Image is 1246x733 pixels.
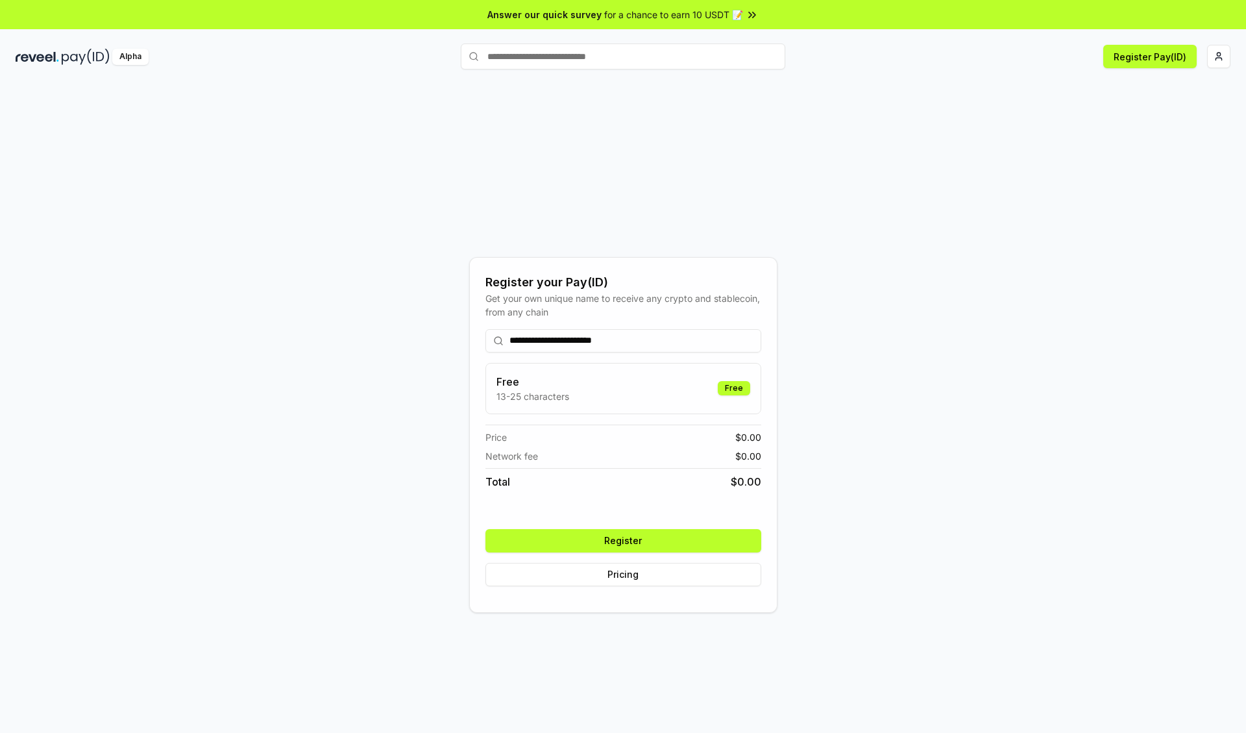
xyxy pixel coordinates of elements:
[496,390,569,403] p: 13-25 characters
[62,49,110,65] img: pay_id
[487,8,602,21] span: Answer our quick survey
[604,8,743,21] span: for a chance to earn 10 USDT 📝
[485,529,761,553] button: Register
[485,273,761,292] div: Register your Pay(ID)
[485,563,761,586] button: Pricing
[16,49,59,65] img: reveel_dark
[485,430,507,444] span: Price
[735,430,761,444] span: $ 0.00
[112,49,149,65] div: Alpha
[735,449,761,463] span: $ 0.00
[485,292,761,319] div: Get your own unique name to receive any crypto and stablecoin, from any chain
[731,474,761,490] span: $ 0.00
[718,381,750,395] div: Free
[485,449,538,463] span: Network fee
[485,474,510,490] span: Total
[496,374,569,390] h3: Free
[1103,45,1197,68] button: Register Pay(ID)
